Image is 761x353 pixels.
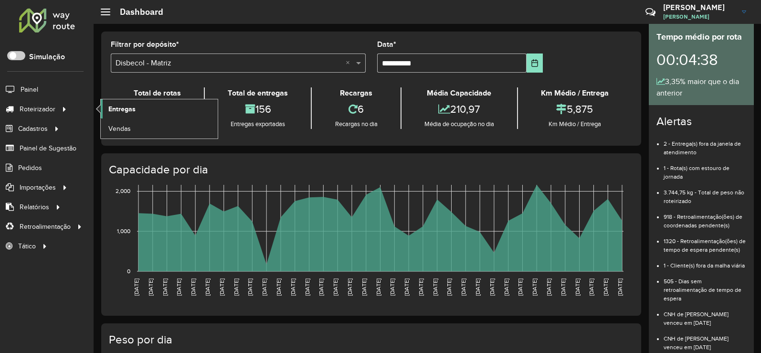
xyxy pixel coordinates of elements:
text: [DATE] [190,278,196,296]
text: [DATE] [162,278,168,296]
div: 3,35% maior que o dia anterior [656,76,746,99]
label: Data [377,39,396,50]
text: [DATE] [588,278,594,296]
a: Contato Rápido [640,2,661,22]
text: [DATE] [247,278,253,296]
text: [DATE] [133,278,139,296]
li: 2 - Entrega(s) fora da janela de atendimento [664,132,746,157]
a: Entregas [101,99,218,118]
text: [DATE] [460,278,466,296]
li: 1320 - Retroalimentação(ões) de tempo de espera pendente(s) [664,230,746,254]
text: [DATE] [275,278,282,296]
text: [DATE] [261,278,267,296]
li: 3.744,75 kg - Total de peso não roteirizado [664,181,746,205]
div: Total de rotas [113,87,201,99]
text: [DATE] [389,278,395,296]
text: [DATE] [432,278,438,296]
span: Vendas [108,124,131,134]
h2: Dashboard [110,7,163,17]
div: 5,875 [520,99,629,119]
span: Painel de Sugestão [20,143,76,153]
span: Pedidos [18,163,42,173]
div: Total de entregas [207,87,308,99]
div: 210,97 [404,99,515,119]
label: Simulação [29,51,65,63]
h4: Peso por dia [109,333,632,347]
text: [DATE] [375,278,381,296]
text: [DATE] [219,278,225,296]
span: Relatórios [20,202,49,212]
span: Clear all [346,57,354,69]
text: [DATE] [304,278,310,296]
text: [DATE] [617,278,623,296]
text: [DATE] [148,278,154,296]
span: Entregas [108,104,136,114]
text: [DATE] [531,278,538,296]
span: Retroalimentação [20,222,71,232]
span: Importações [20,182,56,193]
text: [DATE] [418,278,424,296]
div: Média de ocupação no dia [404,119,515,129]
text: [DATE] [475,278,481,296]
text: [DATE] [489,278,495,296]
li: 1 - Rota(s) com estouro de jornada [664,157,746,181]
text: [DATE] [318,278,324,296]
span: Tático [18,241,36,251]
li: 1 - Cliente(s) fora da malha viária [664,254,746,270]
span: Roteirizador [20,104,55,114]
text: [DATE] [176,278,182,296]
text: [DATE] [347,278,353,296]
text: [DATE] [204,278,211,296]
text: [DATE] [560,278,566,296]
div: Entregas exportadas [207,119,308,129]
li: CNH de [PERSON_NAME] venceu em [DATE] [664,303,746,327]
text: [DATE] [290,278,296,296]
span: Painel [21,85,38,95]
div: Recargas no dia [314,119,398,129]
div: 6 [314,99,398,119]
div: Recargas [314,87,398,99]
a: Vendas [101,119,218,138]
text: [DATE] [403,278,410,296]
li: CNH de [PERSON_NAME] venceu em [DATE] [664,327,746,352]
button: Choose Date [527,53,543,73]
span: Cadastros [18,124,48,134]
h4: Alertas [656,115,746,128]
text: [DATE] [546,278,552,296]
text: [DATE] [332,278,338,296]
div: Tempo médio por rota [656,31,746,43]
h3: [PERSON_NAME] [663,3,735,12]
div: 00:04:38 [656,43,746,76]
text: [DATE] [517,278,523,296]
text: 1,000 [117,228,130,234]
text: [DATE] [233,278,239,296]
li: 918 - Retroalimentação(ões) de coordenadas pendente(s) [664,205,746,230]
text: [DATE] [602,278,609,296]
div: Média Capacidade [404,87,515,99]
text: [DATE] [361,278,367,296]
text: [DATE] [446,278,452,296]
div: 156 [207,99,308,119]
li: 505 - Dias sem retroalimentação de tempo de espera [664,270,746,303]
span: [PERSON_NAME] [663,12,735,21]
div: Km Médio / Entrega [520,119,629,129]
text: 2,000 [116,188,130,194]
text: [DATE] [503,278,509,296]
h4: Capacidade por dia [109,163,632,177]
text: 0 [127,268,130,274]
label: Filtrar por depósito [111,39,179,50]
div: Km Médio / Entrega [520,87,629,99]
text: [DATE] [574,278,581,296]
